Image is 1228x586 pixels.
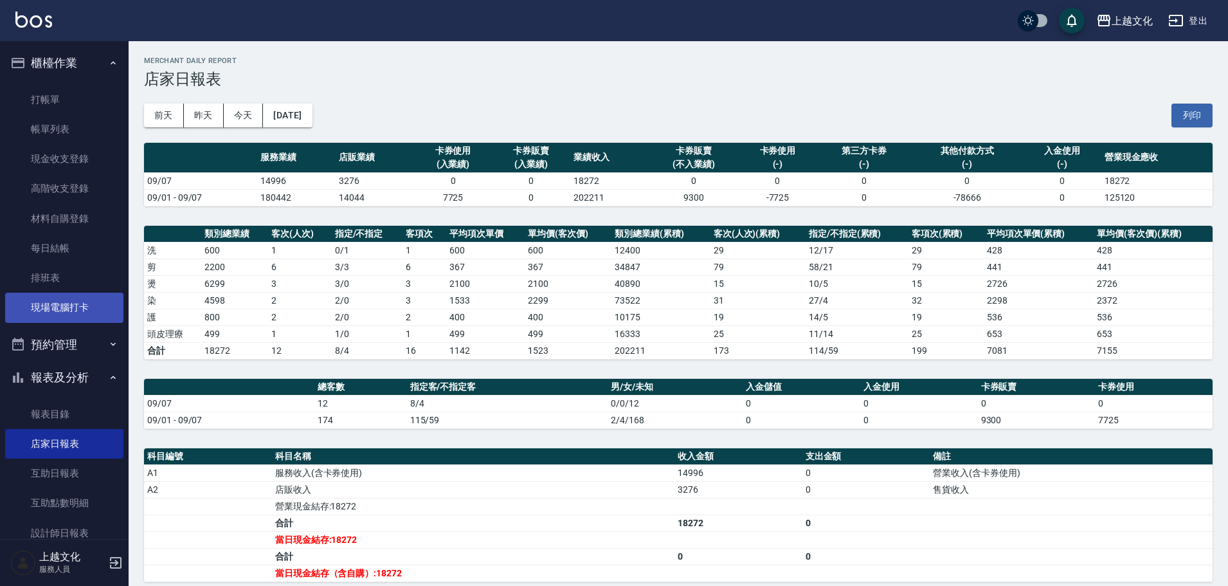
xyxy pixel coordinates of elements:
td: 3 [402,292,446,309]
td: 400 [446,309,525,325]
td: 79 [710,259,806,275]
td: 16333 [611,325,710,342]
a: 互助點數明細 [5,488,123,518]
td: 0/0/12 [608,395,743,412]
td: 0 [912,172,1023,189]
td: 7725 [414,189,492,206]
a: 打帳單 [5,85,123,114]
td: 3276 [336,172,414,189]
td: 8/4 [332,342,403,359]
td: 1 [268,325,332,342]
td: 合計 [144,342,201,359]
td: 3276 [674,481,802,498]
td: 115/59 [407,412,608,428]
td: 2 [268,309,332,325]
td: 0 [674,548,802,565]
td: 202211 [570,189,649,206]
th: 類別總業績 [201,226,268,243]
td: 營業現金結存:18272 [272,498,674,515]
div: (-) [820,158,908,171]
th: 營業現金應收 [1101,143,1213,173]
div: 其他付款方式 [915,144,1020,158]
button: 今天 [224,104,264,127]
a: 報表目錄 [5,399,123,429]
td: 當日現金結存（含自購）:18272 [272,565,674,581]
td: 0 [1023,189,1101,206]
td: 2372 [1094,292,1213,309]
td: 58 / 21 [806,259,908,275]
td: A2 [144,481,272,498]
td: 3 [402,275,446,292]
td: 18272 [674,515,802,531]
th: 卡券販賣 [978,379,1096,396]
td: 600 [525,242,611,259]
td: 14996 [674,464,802,481]
td: 27 / 4 [806,292,908,309]
td: 600 [446,242,525,259]
td: 499 [201,325,268,342]
button: 昨天 [184,104,224,127]
td: 6 [268,259,332,275]
th: 指定客/不指定客 [407,379,608,396]
td: 16 [402,342,446,359]
td: 31 [710,292,806,309]
td: 2100 [525,275,611,292]
th: 服務業績 [257,143,336,173]
td: 0 [414,172,492,189]
td: 0 [739,172,817,189]
td: 32 [908,292,984,309]
div: (-) [1026,158,1098,171]
button: [DATE] [263,104,312,127]
td: 營業收入(含卡券使用) [930,464,1213,481]
button: 櫃檯作業 [5,46,123,80]
td: 0 / 1 [332,242,403,259]
th: 客次(人次)(累積) [710,226,806,243]
td: 1533 [446,292,525,309]
th: 店販業績 [336,143,414,173]
a: 現場電腦打卡 [5,293,123,322]
td: 9300 [649,189,739,206]
td: 售貨收入 [930,481,1213,498]
a: 帳單列表 [5,114,123,144]
td: 2 [268,292,332,309]
th: 科目名稱 [272,448,674,465]
div: 卡券使用 [417,144,489,158]
td: 800 [201,309,268,325]
td: 536 [1094,309,1213,325]
th: 平均項次單價(累積) [984,226,1094,243]
td: 6 [402,259,446,275]
td: 7155 [1094,342,1213,359]
td: 2 / 0 [332,309,403,325]
a: 現金收支登錄 [5,144,123,174]
td: 7081 [984,342,1094,359]
img: Person [10,550,36,576]
td: 536 [984,309,1094,325]
img: Logo [15,12,52,28]
td: 173 [710,342,806,359]
div: 卡券販賣 [495,144,567,158]
td: A1 [144,464,272,481]
td: 2200 [201,259,268,275]
td: 19 [908,309,984,325]
td: 當日現金結存:18272 [272,531,674,548]
td: 店販收入 [272,481,674,498]
td: 燙 [144,275,201,292]
div: 卡券販賣 [652,144,736,158]
th: 客項次 [402,226,446,243]
td: 0 [860,412,978,428]
div: (-) [915,158,1020,171]
th: 客項次(累積) [908,226,984,243]
td: 09/01 - 09/07 [144,189,257,206]
td: 護 [144,309,201,325]
td: 0 [743,395,860,412]
td: 12 [314,395,407,412]
td: 499 [446,325,525,342]
td: 洗 [144,242,201,259]
td: 2100 [446,275,525,292]
td: 2/4/168 [608,412,743,428]
td: 18272 [570,172,649,189]
td: 09/01 - 09/07 [144,412,314,428]
td: 18272 [1101,172,1213,189]
td: 2 [402,309,446,325]
td: 0 [860,395,978,412]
